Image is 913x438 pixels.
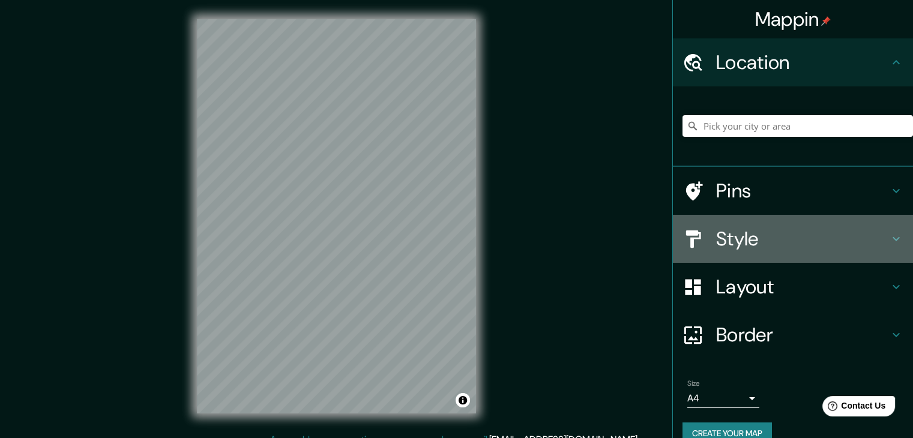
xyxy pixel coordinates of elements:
h4: Style [716,227,889,251]
h4: Pins [716,179,889,203]
h4: Layout [716,275,889,299]
h4: Border [716,323,889,347]
canvas: Map [197,19,476,413]
label: Size [687,379,700,389]
iframe: Help widget launcher [806,391,900,425]
div: Pins [673,167,913,215]
div: A4 [687,389,759,408]
img: pin-icon.png [821,16,831,26]
h4: Mappin [755,7,831,31]
input: Pick your city or area [682,115,913,137]
div: Border [673,311,913,359]
div: Location [673,38,913,86]
h4: Location [716,50,889,74]
button: Toggle attribution [456,393,470,407]
div: Style [673,215,913,263]
div: Layout [673,263,913,311]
